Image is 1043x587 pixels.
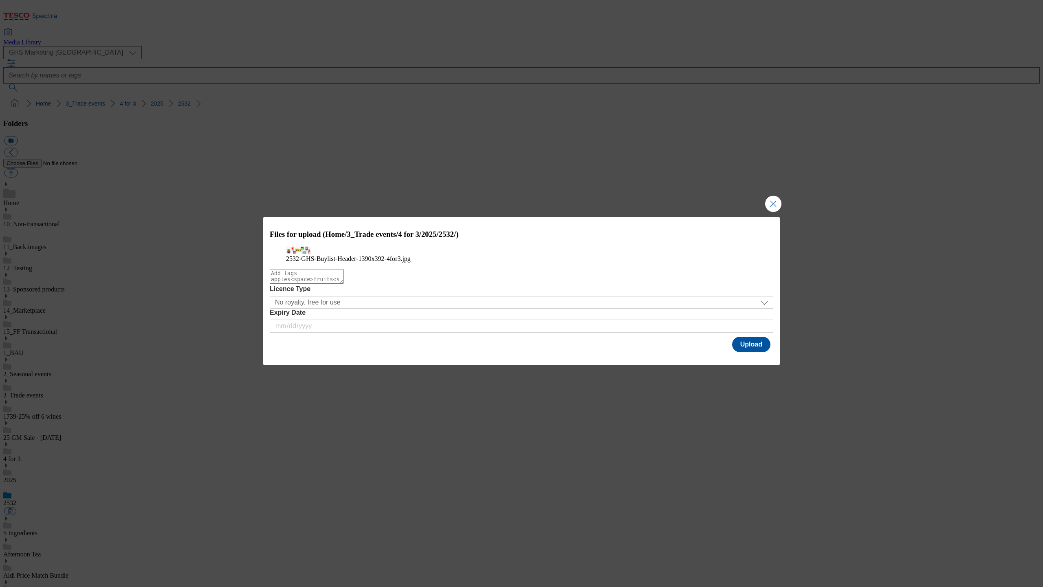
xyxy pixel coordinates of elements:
[270,285,773,293] label: Licence Type
[263,217,780,365] div: Modal
[286,255,757,263] figcaption: 2532-GHS-Buylist-Header-1390x392-4for3.jpg
[270,230,773,239] h3: Files for upload (Home/3_Trade events/4 for 3/2025/2532/)
[732,337,770,352] button: Upload
[286,247,310,254] img: preview
[765,196,781,212] button: Close Modal
[270,309,773,316] label: Expiry Date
